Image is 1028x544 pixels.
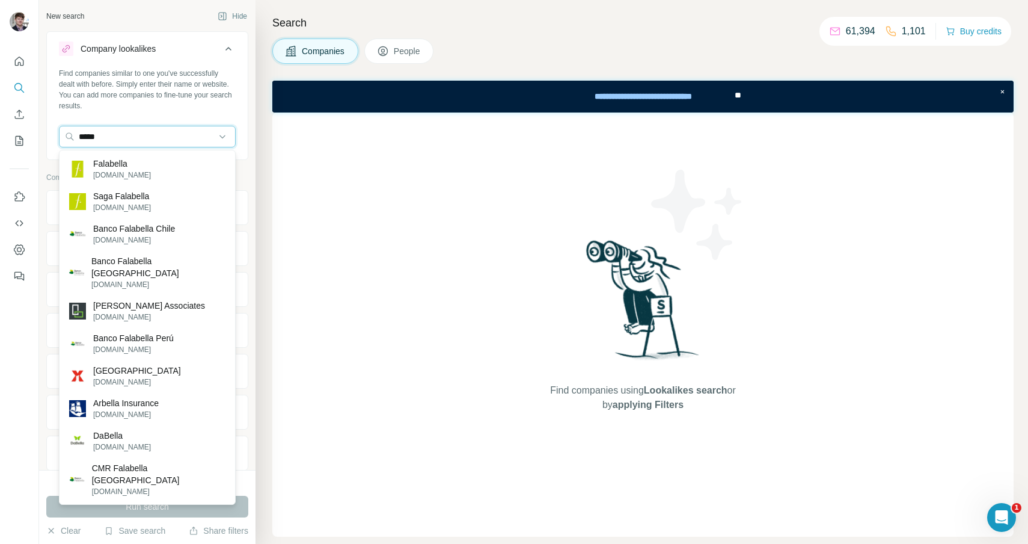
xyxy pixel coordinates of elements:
[643,161,751,269] img: Surfe Illustration - Stars
[846,24,875,39] p: 61,394
[47,398,248,427] button: Technologies
[902,24,926,39] p: 1,101
[81,43,156,55] div: Company lookalikes
[93,332,174,344] p: Banco Falabella Perú
[209,7,255,25] button: Hide
[93,312,205,323] p: [DOMAIN_NAME]
[93,397,159,409] p: Arbella Insurance
[93,300,205,312] p: [PERSON_NAME] Associates
[69,161,86,178] img: Falabella
[10,104,29,125] button: Enrich CSV
[91,279,225,290] p: [DOMAIN_NAME]
[46,172,248,183] p: Company information
[92,486,225,497] p: [DOMAIN_NAME]
[47,316,248,345] button: Annual revenue ($)
[189,525,248,537] button: Share filters
[93,409,159,420] p: [DOMAIN_NAME]
[93,235,175,246] p: [DOMAIN_NAME]
[272,14,1014,31] h4: Search
[10,186,29,208] button: Use Surfe on LinkedIn
[987,503,1016,532] iframe: Intercom live chat
[93,442,151,453] p: [DOMAIN_NAME]
[546,383,739,412] span: Find companies using or by
[104,525,165,537] button: Save search
[613,400,684,410] span: applying Filters
[10,212,29,234] button: Use Surfe API
[93,190,151,202] p: Saga Falabella
[69,226,86,243] img: Banco Falabella Chile
[93,430,151,442] p: DaBella
[47,234,248,263] button: Industry
[91,255,225,279] p: Banco Falabella [GEOGRAPHIC_DATA]
[47,357,248,386] button: Employees (size)
[69,368,86,385] img: Bellarmine University
[394,45,421,57] span: People
[69,400,86,417] img: Arbella Insurance
[10,77,29,99] button: Search
[92,462,225,486] p: CMR Falabella [GEOGRAPHIC_DATA]
[93,344,174,355] p: [DOMAIN_NAME]
[93,170,151,181] p: [DOMAIN_NAME]
[93,377,181,388] p: [DOMAIN_NAME]
[93,158,151,170] p: Falabella
[10,130,29,152] button: My lists
[69,193,86,210] img: Saga Falabella
[581,237,706,371] img: Surfe Illustration - Woman searching with binoculars
[59,68,236,111] div: Find companies similar to one you've successfully dealt with before. Simply enter their name or w...
[47,34,248,68] button: Company lookalikes
[69,335,86,352] img: Banco Falabella Perú
[69,472,85,487] img: CMR Falabella Chile
[302,45,346,57] span: Companies
[946,23,1002,40] button: Buy credits
[93,365,181,377] p: [GEOGRAPHIC_DATA]
[10,51,29,72] button: Quick start
[47,439,248,468] button: Keywords
[47,193,248,222] button: Company
[47,275,248,304] button: HQ location
[46,11,84,22] div: New search
[46,525,81,537] button: Clear
[644,385,727,395] span: Lookalikes search
[10,239,29,261] button: Dashboard
[69,433,86,450] img: DaBella
[69,303,86,320] img: LaBella Associates
[272,81,1014,113] iframe: Banner
[10,265,29,287] button: Feedback
[10,12,29,31] img: Avatar
[1012,503,1021,513] span: 1
[93,223,175,235] p: Banco Falabella Chile
[93,202,151,213] p: [DOMAIN_NAME]
[69,265,84,280] img: Banco Falabella Colombia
